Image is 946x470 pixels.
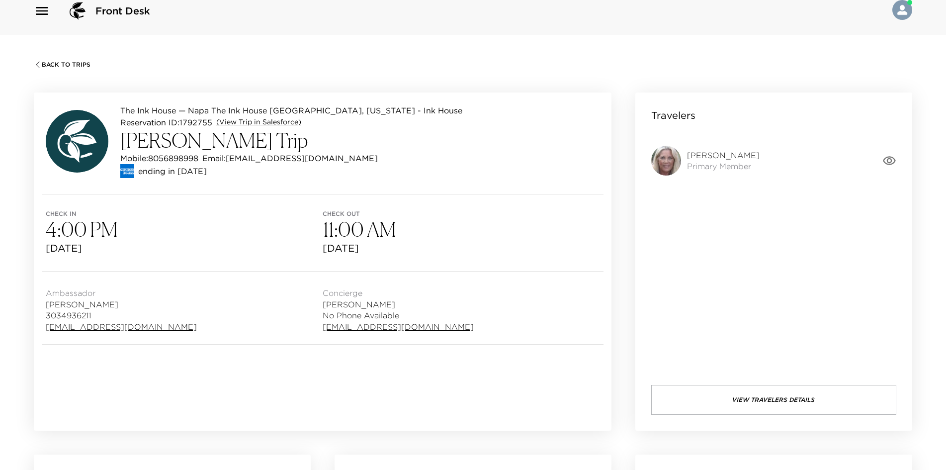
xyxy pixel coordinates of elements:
[323,210,600,217] span: Check out
[651,108,695,122] p: Travelers
[323,310,474,321] span: No Phone Available
[120,116,212,128] p: Reservation ID: 1792755
[138,165,207,177] p: ending in [DATE]
[46,210,323,217] span: Check in
[46,241,323,255] span: [DATE]
[202,152,378,164] p: Email: [EMAIL_ADDRESS][DOMAIN_NAME]
[46,310,197,321] span: 3034936211
[46,299,197,310] span: [PERSON_NAME]
[46,321,197,332] a: [EMAIL_ADDRESS][DOMAIN_NAME]
[323,299,474,310] span: [PERSON_NAME]
[120,104,462,116] p: The Ink House — Napa The Ink House [GEOGRAPHIC_DATA], [US_STATE] - Ink House
[95,4,150,18] span: Front Desk
[323,287,474,298] span: Concierge
[651,146,681,176] img: 9kgICAgICAgICAgICAgICAgICAgICAgICAgICAgICAgICAgICAgICAgICAgICAgICAgICAgICAgICAgICAgICAgICAgICAgIC...
[323,321,474,332] a: [EMAIL_ADDRESS][DOMAIN_NAME]
[651,385,896,415] button: View Travelers Details
[34,61,90,69] button: Back To Trips
[216,117,301,127] a: (View Trip in Salesforce)
[120,164,134,178] img: credit card type
[46,110,108,173] img: avatar.4afec266560d411620d96f9f038fe73f.svg
[46,217,323,241] h3: 4:00 PM
[687,161,760,172] span: Primary Member
[687,150,760,161] span: [PERSON_NAME]
[120,128,462,152] h3: [PERSON_NAME] Trip
[42,61,90,68] span: Back To Trips
[120,152,198,164] p: Mobile: 8056898998
[323,241,600,255] span: [DATE]
[46,287,197,298] span: Ambassador
[323,217,600,241] h3: 11:00 AM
